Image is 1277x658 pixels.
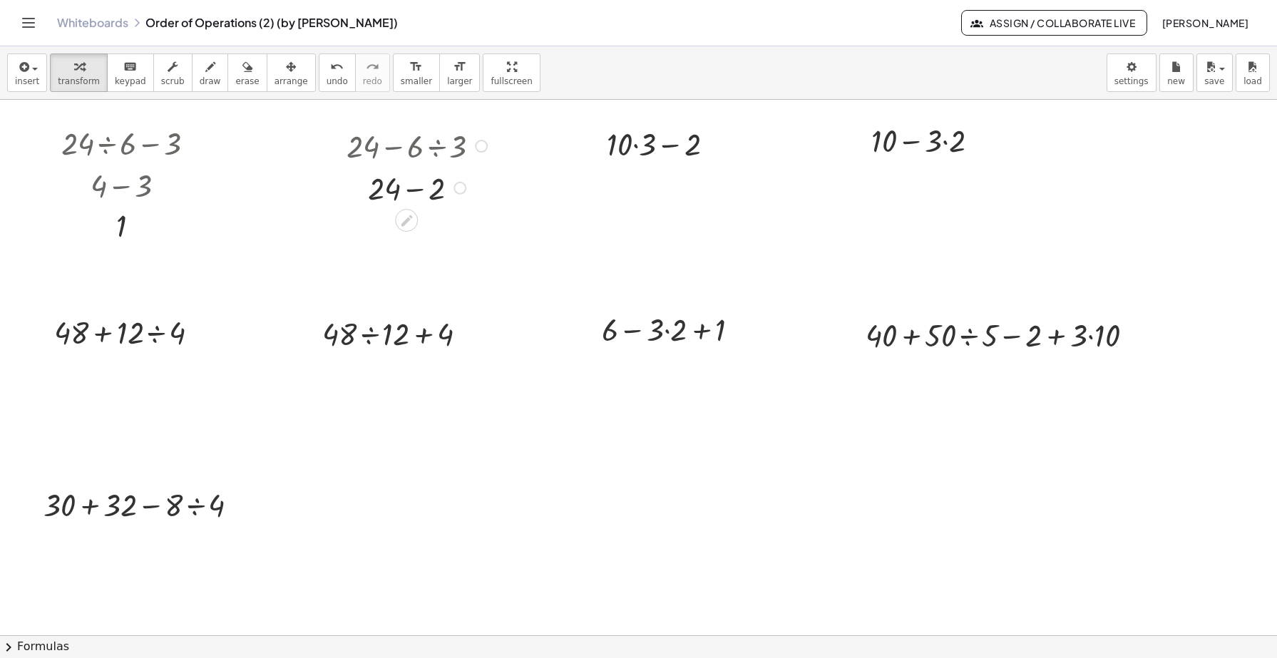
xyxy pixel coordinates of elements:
[483,53,540,92] button: fullscreen
[330,58,344,76] i: undo
[1236,53,1270,92] button: load
[395,209,418,232] div: Edit math
[447,76,472,86] span: larger
[227,53,267,92] button: erase
[319,53,356,92] button: undoundo
[17,11,40,34] button: Toggle navigation
[409,58,423,76] i: format_size
[327,76,348,86] span: undo
[363,76,382,86] span: redo
[1159,53,1194,92] button: new
[115,76,146,86] span: keypad
[366,58,379,76] i: redo
[355,53,390,92] button: redoredo
[453,58,466,76] i: format_size
[153,53,193,92] button: scrub
[401,76,432,86] span: smaller
[58,76,100,86] span: transform
[57,16,128,30] a: Whiteboards
[275,76,308,86] span: arrange
[7,53,47,92] button: insert
[961,10,1147,36] button: Assign / Collaborate Live
[267,53,316,92] button: arrange
[973,16,1135,29] span: Assign / Collaborate Live
[393,53,440,92] button: format_sizesmaller
[1114,76,1149,86] span: settings
[1150,10,1260,36] button: [PERSON_NAME]
[235,76,259,86] span: erase
[1196,53,1233,92] button: save
[1107,53,1157,92] button: settings
[1243,76,1262,86] span: load
[1161,16,1248,29] span: [PERSON_NAME]
[439,53,480,92] button: format_sizelarger
[491,76,532,86] span: fullscreen
[1167,76,1185,86] span: new
[200,76,221,86] span: draw
[15,76,39,86] span: insert
[1204,76,1224,86] span: save
[192,53,229,92] button: draw
[123,58,137,76] i: keyboard
[50,53,108,92] button: transform
[107,53,154,92] button: keyboardkeypad
[161,76,185,86] span: scrub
